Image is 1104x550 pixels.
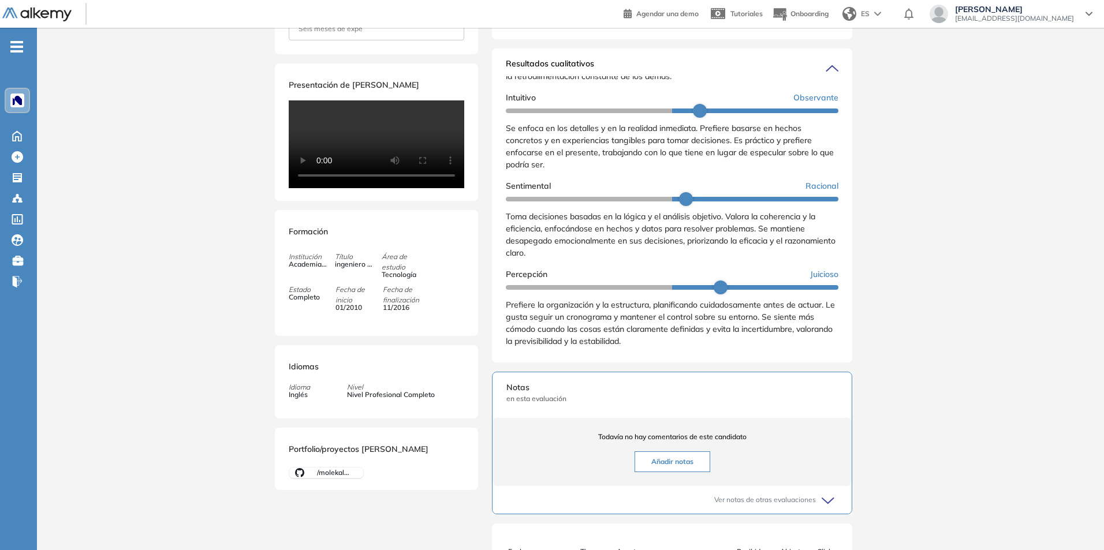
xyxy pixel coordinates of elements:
span: Nivel Profesional Completo [347,390,435,400]
span: Idiomas [289,361,319,372]
span: Ver notas de otras evaluaciones [714,495,816,505]
span: Completo [289,292,328,302]
span: Toma decisiones basadas en la lógica y el análisis objetivo. Valora la coherencia y la eficiencia... [506,211,836,258]
span: ES [861,9,870,19]
span: Observante [793,92,838,104]
span: Formación [289,226,328,237]
span: Fecha de inicio [335,285,382,305]
span: Sentimental [506,180,551,192]
span: [PERSON_NAME] [955,5,1074,14]
span: Agendar una demo [636,9,699,18]
span: Academia de Guerra Naval Chile [289,259,328,270]
span: Institución [289,252,335,262]
span: Notas [506,381,838,394]
span: /molekalex/selenium-docker/ [317,467,349,478]
a: Agendar una demo [624,6,699,20]
span: Presentación de [PERSON_NAME] [289,80,419,90]
span: Resultados cualitativos [506,58,594,76]
span: en esta evaluación [506,394,838,404]
span: Fecha de finalización [383,285,429,305]
span: 11/2016 [383,302,422,313]
img: arrow [874,12,881,16]
i: - [10,46,23,48]
div: Widget de chat [1046,495,1104,550]
span: Tutoriales [730,9,763,18]
span: Portfolio/proyectos [PERSON_NAME] [289,444,428,454]
span: [EMAIL_ADDRESS][DOMAIN_NAME] [955,14,1074,23]
span: Prefiere la organización y la estructura, planificando cuidadosamente antes de actuar. Le gusta s... [506,300,835,346]
span: Estado [289,285,335,295]
button: Onboarding [772,2,829,27]
span: 01/2010 [335,302,375,313]
button: Añadir notas [635,451,710,472]
img: https://assets.alkemy.org/workspaces/1394/c9baeb50-dbbd-46c2-a7b2-c74a16be862c.png [13,96,22,105]
span: ingeniero sistemas [335,259,374,270]
span: Juicioso [810,268,838,280]
span: Percepción [506,268,547,280]
img: Logo [2,8,72,22]
span: Intuitivo [506,92,536,104]
span: Todavía no hay comentarios de este candidato [506,432,838,442]
img: LOGO [295,468,304,477]
span: Título [335,252,381,262]
span: Inglés [289,390,310,400]
span: Idioma [289,382,310,392]
span: Racional [805,180,838,192]
iframe: Chat Widget [1046,495,1104,550]
span: Tecnología [382,270,421,280]
span: Se enfoca en los detalles y en la realidad inmediata. Prefiere basarse en hechos concretos y en e... [506,123,834,170]
span: Área de estudio [382,252,428,272]
span: Nivel [347,382,435,392]
img: world [842,7,856,21]
span: Onboarding [790,9,829,18]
